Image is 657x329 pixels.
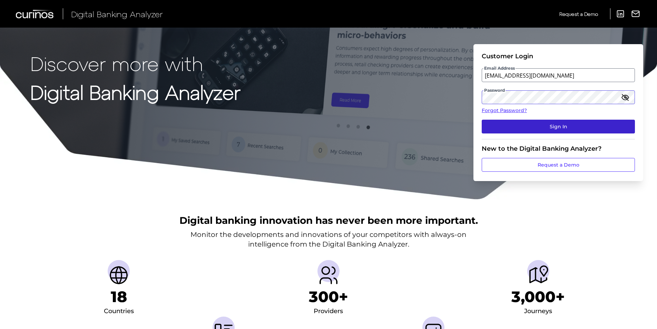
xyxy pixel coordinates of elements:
button: Sign In [482,120,635,133]
h1: 18 [111,288,127,306]
div: Providers [314,306,343,317]
span: Email Address [483,66,516,71]
h2: Digital banking innovation has never been more important. [179,214,478,227]
span: Request a Demo [559,11,598,17]
a: Forgot Password? [482,107,635,114]
span: Digital Banking Analyzer [71,9,163,19]
div: New to the Digital Banking Analyzer? [482,145,635,152]
img: Journeys [527,264,549,286]
a: Request a Demo [559,8,598,20]
p: Discover more with [30,52,241,74]
h1: 300+ [309,288,348,306]
span: Password [483,88,506,93]
img: Countries [108,264,130,286]
h1: 3,000+ [511,288,565,306]
strong: Digital Banking Analyzer [30,80,241,103]
div: Journeys [524,306,552,317]
img: Curinos [16,10,55,18]
div: Customer Login [482,52,635,60]
div: Countries [104,306,134,317]
img: Providers [317,264,340,286]
a: Request a Demo [482,158,635,172]
p: Monitor the developments and innovations of your competitors with always-on intelligence from the... [190,230,467,249]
